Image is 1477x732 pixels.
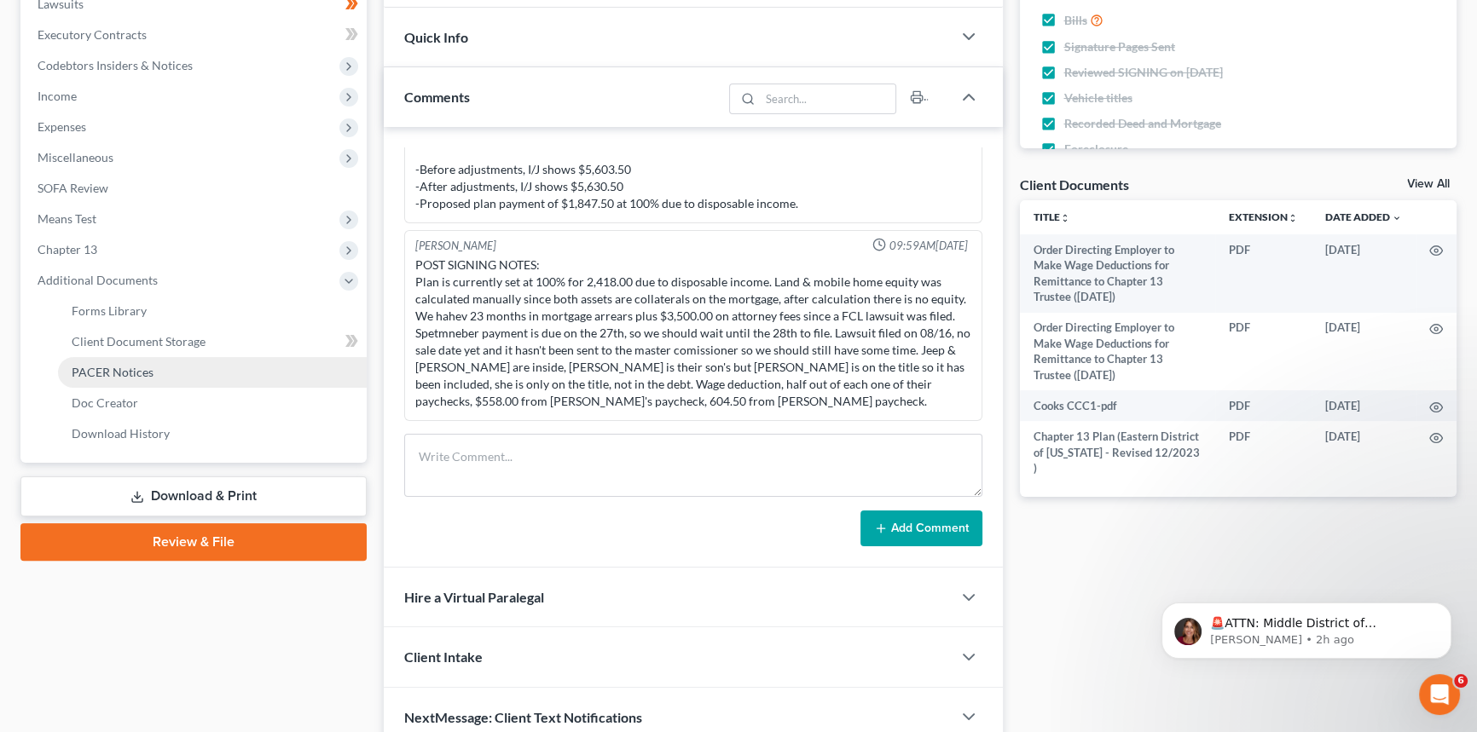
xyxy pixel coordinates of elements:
[72,303,147,318] span: Forms Library
[404,709,642,725] span: NextMessage: Client Text Notifications
[1020,234,1216,313] td: Order Directing Employer to Make Wage Deductions for Remittance to Chapter 13 Trustee ([DATE])
[1215,313,1312,391] td: PDF
[1034,210,1070,223] a: Titleunfold_more
[1064,38,1175,55] span: Signature Pages Sent
[38,242,97,256] span: Chapter 13
[1312,234,1416,313] td: [DATE]
[1064,141,1128,158] span: Foreclosure
[24,173,367,204] a: SOFA Review
[1392,213,1402,223] i: expand_more
[1020,421,1216,483] td: Chapter 13 Plan (Eastern District of [US_STATE] - Revised 12/2023 )
[1419,674,1460,715] iframe: Intercom live chat
[58,296,367,326] a: Forms Library
[1407,178,1450,190] a: View All
[404,29,468,45] span: Quick Info
[38,119,86,134] span: Expenses
[1136,567,1477,686] iframe: Intercom notifications message
[38,58,193,72] span: Codebtors Insiders & Notices
[72,365,153,379] span: PACER Notices
[1060,213,1070,223] i: unfold_more
[1454,674,1468,688] span: 6
[38,273,158,287] span: Additional Documents
[58,357,367,388] a: PACER Notices
[38,181,108,195] span: SOFA Review
[1312,390,1416,421] td: [DATE]
[72,395,138,410] span: Doc Creator
[24,20,367,50] a: Executory Contracts
[1325,210,1402,223] a: Date Added expand_more
[415,256,971,410] div: POST SIGNING NOTES: Plan is currently set at 100% for 2,418.00 due to disposable income. Land & m...
[1020,313,1216,391] td: Order Directing Employer to Make Wage Deductions for Remittance to Chapter 13 Trustee ([DATE])
[1215,234,1312,313] td: PDF
[38,211,96,226] span: Means Test
[1229,210,1298,223] a: Extensionunfold_more
[404,589,544,605] span: Hire a Virtual Paralegal
[20,476,367,516] a: Download & Print
[1064,64,1223,81] span: Reviewed SIGNING on [DATE]
[58,418,367,449] a: Download History
[72,334,206,349] span: Client Document Storage
[1215,390,1312,421] td: PDF
[1215,421,1312,483] td: PDF
[72,426,170,441] span: Download History
[20,523,367,561] a: Review & File
[860,510,982,546] button: Add Comment
[415,238,496,254] div: [PERSON_NAME]
[404,648,483,665] span: Client Intake
[1064,12,1087,29] span: Bills
[1020,176,1129,193] div: Client Documents
[38,27,147,42] span: Executory Contracts
[1288,213,1298,223] i: unfold_more
[38,150,113,164] span: Miscellaneous
[1064,89,1132,107] span: Vehicle titles
[1312,313,1416,391] td: [DATE]
[58,388,367,418] a: Doc Creator
[889,238,968,254] span: 09:59AM[DATE]
[58,326,367,357] a: Client Document Storage
[404,89,470,105] span: Comments
[1064,115,1221,132] span: Recorded Deed and Mortgage
[38,89,77,103] span: Income
[760,84,895,113] input: Search...
[1020,390,1216,421] td: Cooks CCC1-pdf
[1312,421,1416,483] td: [DATE]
